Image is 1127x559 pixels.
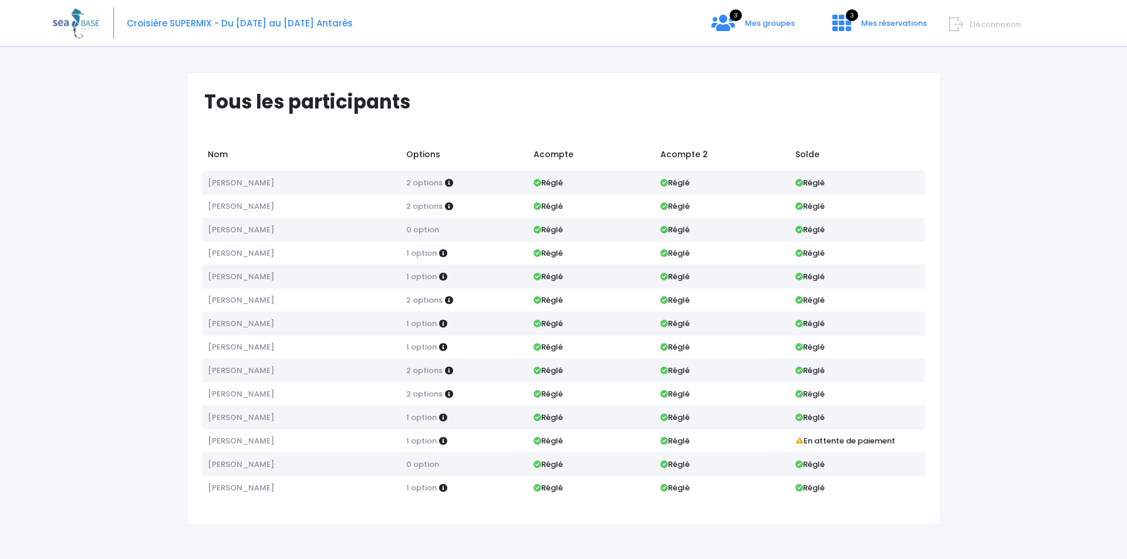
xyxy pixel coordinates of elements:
span: [PERSON_NAME] [208,318,274,329]
strong: Réglé [534,294,563,306]
strong: Réglé [534,271,563,282]
span: 1 option [406,435,437,446]
span: 1 option [406,482,437,493]
strong: Réglé [660,341,690,353]
span: 3 [846,9,858,21]
span: 2 options [406,365,443,376]
span: 1 option [406,271,437,282]
td: Acompte [528,143,654,171]
span: 1 option [406,341,437,353]
span: [PERSON_NAME] [208,248,274,259]
span: [PERSON_NAME] [208,201,274,212]
span: [PERSON_NAME] [208,365,274,376]
strong: Réglé [534,482,563,493]
span: 1 option [406,318,437,329]
strong: Réglé [795,412,825,423]
strong: Réglé [660,201,690,212]
span: [PERSON_NAME] [208,294,274,306]
h1: Tous les participants [204,90,934,113]
strong: Réglé [795,459,825,470]
span: 0 option [406,459,439,470]
strong: Réglé [534,224,563,235]
strong: Réglé [795,388,825,399]
strong: Réglé [660,271,690,282]
span: 0 option [406,224,439,235]
strong: Réglé [534,201,563,212]
span: [PERSON_NAME] [208,224,274,235]
span: 1 option [406,412,437,423]
strong: Réglé [660,388,690,399]
strong: Réglé [534,412,563,423]
span: 2 options [406,201,443,212]
strong: Réglé [795,318,825,329]
span: 2 options [406,177,443,188]
span: [PERSON_NAME] [208,459,274,470]
strong: Réglé [795,294,825,306]
strong: En attente de paiement [795,435,895,446]
span: [PERSON_NAME] [208,412,274,423]
span: Croisière SUPERMIX - Du [DATE] au [DATE] Antarès [127,17,353,29]
span: 2 options [406,388,443,399]
strong: Réglé [660,294,690,306]
strong: Réglé [795,248,825,259]
span: 3 [730,9,742,21]
strong: Réglé [660,459,690,470]
strong: Réglé [660,248,690,259]
strong: Réglé [795,482,825,493]
strong: Réglé [534,435,563,446]
td: Nom [203,143,401,171]
span: 2 options [406,294,443,306]
span: [PERSON_NAME] [208,435,274,446]
span: 1 option [406,248,437,259]
span: Mes réservations [861,18,927,29]
strong: Réglé [795,177,825,188]
span: Mes groupes [745,18,795,29]
strong: Réglé [660,412,690,423]
a: 3 Mes réservations [823,22,934,33]
span: [PERSON_NAME] [208,271,274,282]
strong: Réglé [534,248,563,259]
strong: Réglé [795,271,825,282]
strong: Réglé [795,201,825,212]
strong: Réglé [795,365,825,376]
strong: Réglé [795,224,825,235]
strong: Réglé [660,482,690,493]
strong: Réglé [534,459,563,470]
td: Acompte 2 [655,143,790,171]
span: [PERSON_NAME] [208,177,274,188]
span: [PERSON_NAME] [208,388,274,399]
td: Options [401,143,528,171]
strong: Réglé [534,177,563,188]
td: Solde [789,143,924,171]
a: 3 Mes groupes [702,22,804,33]
strong: Réglé [660,177,690,188]
strong: Réglé [534,388,563,399]
strong: Réglé [795,341,825,353]
strong: Réglé [534,318,563,329]
strong: Réglé [660,224,690,235]
strong: Réglé [534,341,563,353]
strong: Réglé [660,435,690,446]
strong: Réglé [534,365,563,376]
span: Déconnexion [970,19,1021,30]
span: [PERSON_NAME] [208,341,274,353]
strong: Réglé [660,365,690,376]
span: [PERSON_NAME] [208,482,274,493]
strong: Réglé [660,318,690,329]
